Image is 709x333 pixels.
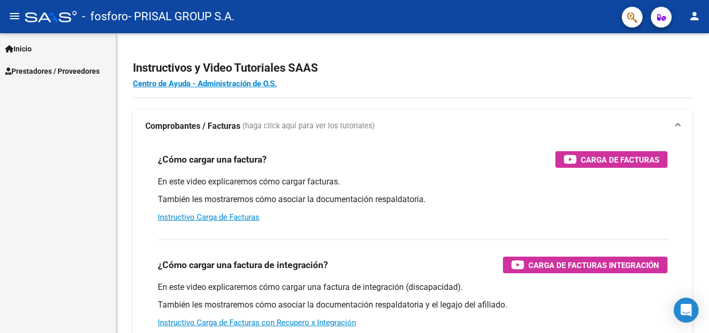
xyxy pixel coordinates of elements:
button: Carga de Facturas Integración [503,257,667,273]
a: Instructivo Carga de Facturas [158,212,260,222]
h3: ¿Cómo cargar una factura? [158,152,267,167]
div: Open Intercom Messenger [674,298,699,323]
mat-icon: menu [8,10,21,22]
mat-icon: person [688,10,701,22]
a: Instructivo Carga de Facturas con Recupero x Integración [158,318,356,327]
mat-expansion-panel-header: Comprobantes / Facturas (haga click aquí para ver los tutoriales) [133,110,692,143]
p: En este video explicaremos cómo cargar facturas. [158,176,667,188]
h2: Instructivos y Video Tutoriales SAAS [133,58,692,78]
p: En este video explicaremos cómo cargar una factura de integración (discapacidad). [158,282,667,293]
p: También les mostraremos cómo asociar la documentación respaldatoria. [158,194,667,205]
strong: Comprobantes / Facturas [145,121,240,132]
span: (haga click aquí para ver los tutoriales) [242,121,375,132]
span: Carga de Facturas Integración [528,259,659,272]
h3: ¿Cómo cargar una factura de integración? [158,258,328,272]
span: Carga de Facturas [581,153,659,166]
span: Prestadores / Proveedores [5,65,100,77]
p: También les mostraremos cómo asociar la documentación respaldatoria y el legajo del afiliado. [158,299,667,311]
a: Centro de Ayuda - Administración de O.S. [133,79,277,88]
span: - PRISAL GROUP S.A. [128,5,235,28]
span: Inicio [5,43,32,55]
button: Carga de Facturas [555,151,667,168]
span: - fosforo [82,5,128,28]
